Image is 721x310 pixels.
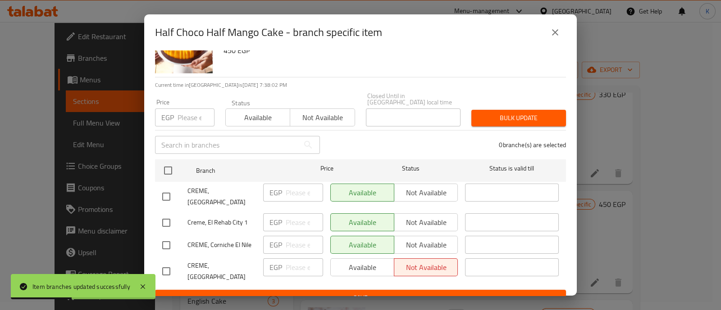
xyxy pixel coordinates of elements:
p: 0 branche(s) are selected [499,140,566,149]
span: Status is valid till [465,163,559,174]
span: Status [364,163,458,174]
span: CREME, [GEOGRAPHIC_DATA] [187,260,256,283]
h2: Half Choco Half Mango Cake - branch specific item [155,25,382,40]
h6: 450 EGP [224,44,559,57]
p: EGP [269,262,282,273]
div: Item branches updated successfully [32,282,130,292]
input: Please enter price [286,213,323,231]
span: CREME, [GEOGRAPHIC_DATA] [187,185,256,208]
button: close [544,22,566,43]
p: EGP [269,239,282,250]
span: Save [162,292,559,304]
span: Available [229,111,287,124]
button: Save [155,290,566,306]
p: EGP [269,217,282,228]
span: Price [297,163,357,174]
span: Not available [294,111,351,124]
input: Please enter price [286,236,323,254]
span: Bulk update [479,112,559,124]
span: CREME, Corniche El Nile [187,239,256,251]
p: Current time in [GEOGRAPHIC_DATA] is [DATE] 7:38:02 PM [155,81,566,89]
p: EGP [161,112,174,123]
button: Available [225,108,290,126]
p: EGP [269,187,282,198]
button: Not available [290,108,355,126]
input: Please enter price [286,258,323,276]
button: Bulk update [471,110,566,126]
input: Please enter price [178,108,214,126]
span: Branch [196,165,290,176]
span: Creme, El Rehab City 1 [187,217,256,228]
input: Search in branches [155,136,299,154]
input: Please enter price [286,184,323,202]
